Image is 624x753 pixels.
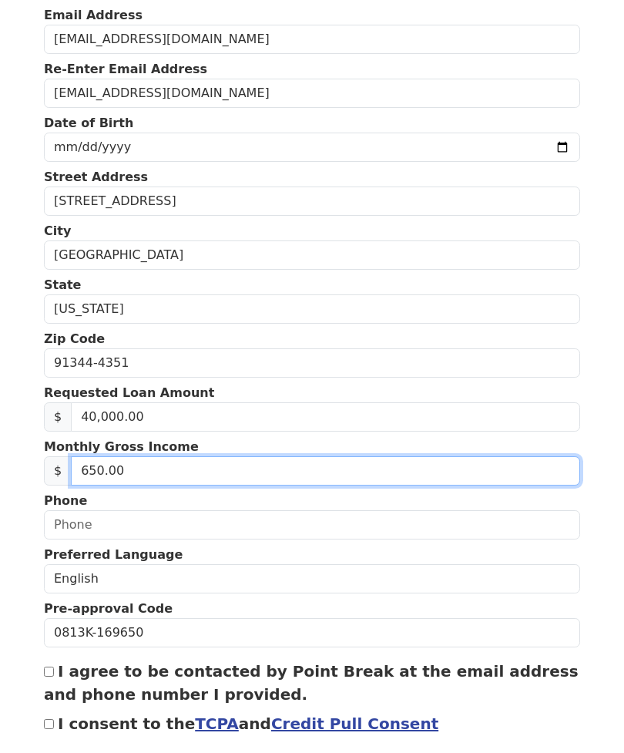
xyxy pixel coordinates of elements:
strong: Re-Enter Email Address [44,71,207,86]
strong: Preferred Language [44,556,183,571]
strong: State [44,287,81,301]
strong: Street Address [44,179,148,193]
input: Requested Loan Amount [71,412,580,441]
input: Zip Code [44,358,580,387]
strong: Requested Loan Amount [44,395,214,409]
label: I consent to the and [58,724,438,742]
input: Re-Enter Email Address [44,88,580,117]
input: Email Address [44,34,580,63]
input: City [44,250,580,279]
span: $ [44,412,72,441]
strong: Pre-approval Code [44,610,173,625]
label: I agree to be contacted by Point Break at the email address and phone number I provided. [44,671,579,713]
a: Credit Pull Consent [271,724,438,742]
input: 0.00 [71,466,580,495]
input: Street Address [44,196,580,225]
input: Phone [44,519,580,549]
span: $ [44,466,72,495]
strong: Date of Birth [44,125,133,140]
a: TCPA [195,724,239,742]
strong: City [44,233,71,247]
p: Monthly Gross Income [44,447,580,466]
strong: Phone [44,503,87,517]
input: Pre-approval Code [44,627,580,657]
strong: Zip Code [44,341,105,355]
strong: Email Address [44,17,143,32]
